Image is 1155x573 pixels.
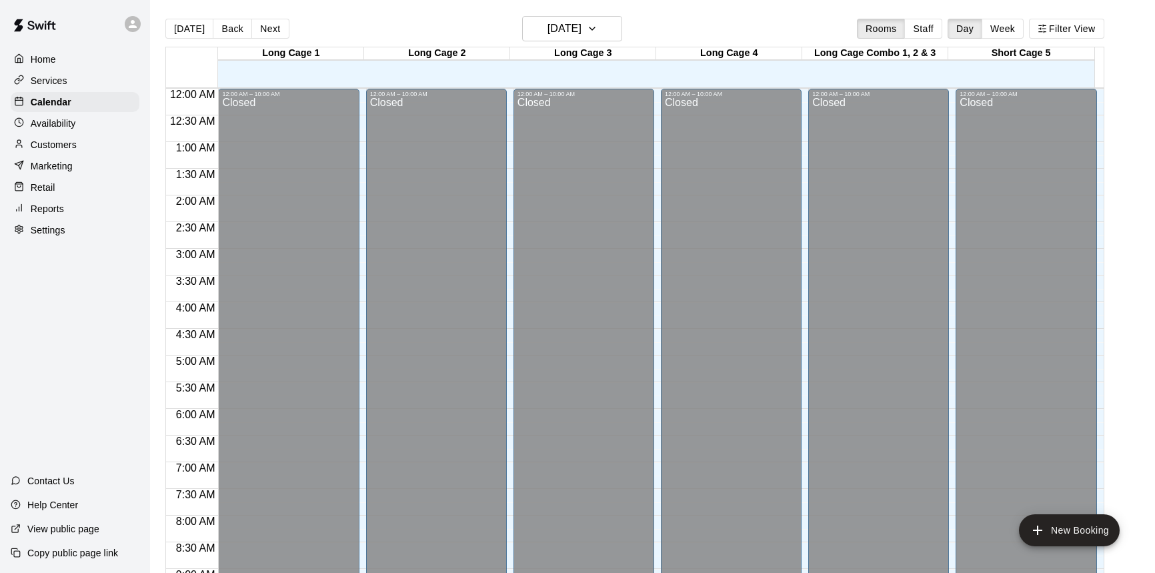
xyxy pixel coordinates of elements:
[11,220,139,240] a: Settings
[167,89,219,100] span: 12:00 AM
[656,47,802,60] div: Long Cage 4
[948,19,982,39] button: Day
[31,117,76,130] p: Availability
[364,47,510,60] div: Long Cage 2
[11,49,139,69] a: Home
[11,113,139,133] a: Availability
[11,135,139,155] a: Customers
[812,91,945,97] div: 12:00 AM – 10:00 AM
[173,222,219,233] span: 2:30 AM
[27,498,78,512] p: Help Center
[213,19,252,39] button: Back
[31,159,73,173] p: Marketing
[960,91,1092,97] div: 12:00 AM – 10:00 AM
[510,47,656,60] div: Long Cage 3
[857,19,905,39] button: Rooms
[173,169,219,180] span: 1:30 AM
[982,19,1024,39] button: Week
[173,409,219,420] span: 6:00 AM
[31,95,71,109] p: Calendar
[27,522,99,536] p: View public page
[904,19,942,39] button: Staff
[218,47,364,60] div: Long Cage 1
[173,275,219,287] span: 3:30 AM
[173,195,219,207] span: 2:00 AM
[173,249,219,260] span: 3:00 AM
[11,92,139,112] a: Calendar
[1019,514,1120,546] button: add
[167,115,219,127] span: 12:30 AM
[547,19,582,38] h6: [DATE]
[173,516,219,527] span: 8:00 AM
[31,223,65,237] p: Settings
[27,474,75,488] p: Contact Us
[370,91,503,97] div: 12:00 AM – 10:00 AM
[31,138,77,151] p: Customers
[173,356,219,367] span: 5:00 AM
[11,199,139,219] a: Reports
[27,546,118,560] p: Copy public page link
[173,382,219,394] span: 5:30 AM
[517,91,650,97] div: 12:00 AM – 10:00 AM
[11,156,139,176] a: Marketing
[251,19,289,39] button: Next
[173,329,219,340] span: 4:30 AM
[1029,19,1104,39] button: Filter View
[173,462,219,474] span: 7:00 AM
[31,181,55,194] p: Retail
[165,19,213,39] button: [DATE]
[11,177,139,197] a: Retail
[31,74,67,87] p: Services
[948,47,1094,60] div: Short Cage 5
[11,71,139,91] a: Services
[802,47,948,60] div: Long Cage Combo 1, 2 & 3
[522,16,622,41] button: [DATE]
[665,91,798,97] div: 12:00 AM – 10:00 AM
[173,302,219,314] span: 4:00 AM
[173,436,219,447] span: 6:30 AM
[31,53,56,66] p: Home
[173,542,219,554] span: 8:30 AM
[222,91,355,97] div: 12:00 AM – 10:00 AM
[173,142,219,153] span: 1:00 AM
[173,489,219,500] span: 7:30 AM
[31,202,64,215] p: Reports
